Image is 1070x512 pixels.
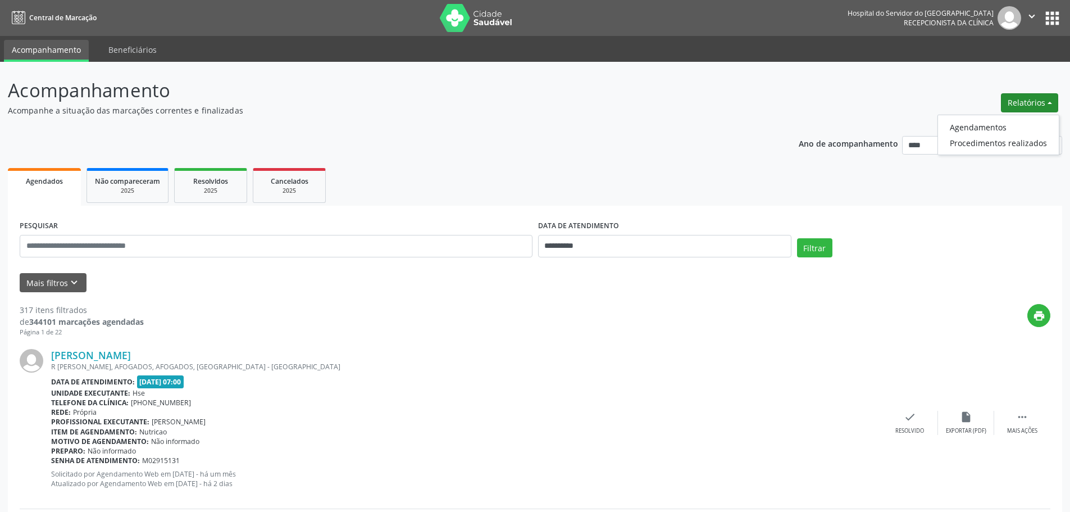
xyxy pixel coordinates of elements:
b: Unidade executante: [51,388,130,398]
div: 2025 [261,187,317,195]
a: [PERSON_NAME] [51,349,131,361]
div: Página 1 de 22 [20,328,144,337]
i:  [1026,10,1038,22]
i: insert_drive_file [960,411,972,423]
button: apps [1042,8,1062,28]
p: Acompanhe a situação das marcações correntes e finalizadas [8,105,746,116]
a: Acompanhamento [4,40,89,62]
a: Procedimentos realizados [938,135,1059,151]
div: Hospital do Servidor do [GEOGRAPHIC_DATA] [848,8,994,18]
button: Relatórios [1001,93,1058,112]
span: Cancelados [271,176,308,186]
div: Mais ações [1007,427,1037,435]
button: print [1027,304,1050,327]
button: Mais filtroskeyboard_arrow_down [20,273,86,293]
i: check [904,411,916,423]
ul: Relatórios [937,115,1059,155]
span: Não compareceram [95,176,160,186]
label: PESQUISAR [20,218,58,235]
b: Preparo: [51,446,85,456]
div: 317 itens filtrados [20,304,144,316]
span: Resolvidos [193,176,228,186]
b: Data de atendimento: [51,377,135,387]
img: img [998,6,1021,30]
a: Central de Marcação [8,8,97,27]
label: DATA DE ATENDIMENTO [538,218,619,235]
b: Profissional executante: [51,417,149,427]
span: M02915131 [142,456,180,465]
strong: 344101 marcações agendadas [29,316,144,327]
p: Solicitado por Agendamento Web em [DATE] - há um mês Atualizado por Agendamento Web em [DATE] - h... [51,469,882,488]
p: Ano de acompanhamento [799,136,898,150]
span: Não informado [151,437,199,446]
span: Recepcionista da clínica [904,18,994,28]
a: Agendamentos [938,119,1059,135]
i: keyboard_arrow_down [68,277,80,289]
span: Própria [73,407,97,417]
b: Telefone da clínica: [51,398,129,407]
p: Acompanhamento [8,76,746,105]
div: 2025 [183,187,239,195]
span: Nutricao [139,427,167,437]
button: Filtrar [797,238,832,257]
i:  [1016,411,1028,423]
span: Hse [133,388,145,398]
a: Beneficiários [101,40,165,60]
span: [DATE] 07:00 [137,375,184,388]
div: Resolvido [895,427,924,435]
button:  [1021,6,1042,30]
div: de [20,316,144,328]
b: Senha de atendimento: [51,456,140,465]
span: Agendados [26,176,63,186]
b: Motivo de agendamento: [51,437,149,446]
span: Central de Marcação [29,13,97,22]
span: [PHONE_NUMBER] [131,398,191,407]
span: [PERSON_NAME] [152,417,206,427]
div: Exportar (PDF) [946,427,986,435]
b: Rede: [51,407,71,417]
img: img [20,349,43,373]
div: R [PERSON_NAME], AFOGADOS, AFOGADOS, [GEOGRAPHIC_DATA] - [GEOGRAPHIC_DATA] [51,362,882,371]
div: 2025 [95,187,160,195]
b: Item de agendamento: [51,427,137,437]
i: print [1033,310,1045,322]
span: Não informado [88,446,136,456]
